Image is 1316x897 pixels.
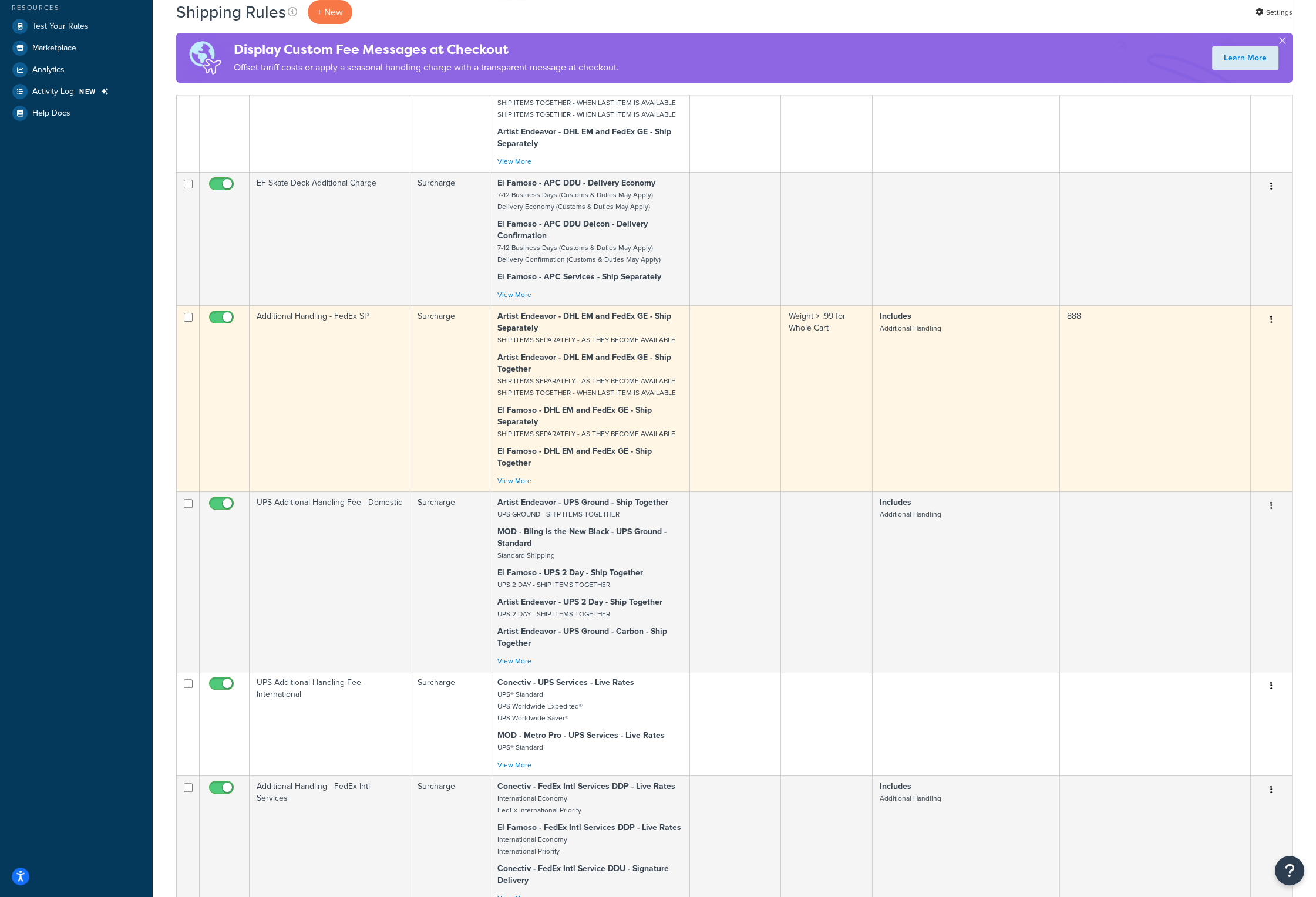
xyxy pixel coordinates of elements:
[497,242,661,265] small: 7-12 Business Days (Customs & Duties May Apply) Delivery Confirmation (Customs & Duties May Apply)
[250,491,410,672] td: UPS Additional Handling Fee - Domestic
[497,97,676,120] small: SHIP ITEMS TOGETHER - WHEN LAST ITEM IS AVAILABLE SHIP ITEMS TOGETHER - WHEN LAST ITEM IS AVAILABLE
[9,16,144,37] a: Test Your Rates
[32,109,70,119] span: Help Docs
[1060,305,1251,491] td: 888
[497,760,531,770] a: View More
[497,126,671,150] strong: Artist Endeavor - DHL EM and FedEx GE - Ship Separately
[497,676,634,689] strong: Conectiv - UPS Services - Live Rates
[497,742,543,753] small: UPS® Standard
[497,509,620,520] small: UPS GROUND - SHIP ITEMS TOGETHER
[880,310,911,322] strong: Includes
[497,566,643,579] strong: El Famoso - UPS 2 Day - Ship Together
[234,59,619,76] p: Offset tariff costs or apply a seasonal handling charge with a transparent message at checkout.
[497,445,652,469] strong: El Famoso - DHL EM and FedEx GE - Ship Together
[497,656,531,666] a: View More
[497,834,567,856] small: International Economy International Priority
[497,780,675,793] strong: Conectiv - FedEx Intl Services DDP - Live Rates
[497,404,652,428] strong: El Famoso - DHL EM and FedEx GE - Ship Separately
[497,476,531,486] a: View More
[176,1,286,23] h1: Shipping Rules
[880,496,911,508] strong: Includes
[410,305,490,491] td: Surcharge
[781,305,873,491] td: Weight > .99 for Whole Cart
[497,729,665,741] strong: MOD - Metro Pro - UPS Services - Live Rates
[497,335,675,345] small: SHIP ITEMS SEPARATELY - AS THEY BECOME AVAILABLE
[9,103,144,124] a: Help Docs
[497,793,581,815] small: International Economy FedEx International Priority
[497,596,662,608] strong: Artist Endeavor - UPS 2 Day - Ship Together
[497,156,531,167] a: View More
[9,81,144,102] li: Activity Log
[497,429,675,439] small: SHIP ITEMS SEPARATELY - AS THEY BECOME AVAILABLE
[497,310,671,334] strong: Artist Endeavor - DHL EM and FedEx GE - Ship Separately
[9,81,144,102] a: Activity Log NEW
[880,780,911,793] strong: Includes
[497,351,671,375] strong: Artist Endeavor - DHL EM and FedEx GE - Ship Together
[1256,4,1293,21] a: Settings
[79,87,96,96] span: NEW
[9,38,144,59] a: Marketplace
[1275,856,1304,885] button: Open Resource Center
[497,177,655,189] strong: El Famoso - APC DDU - Delivery Economy
[880,793,941,804] small: Additional Handling
[234,40,619,59] h4: Display Custom Fee Messages at Checkout
[176,33,234,83] img: duties-banner-06bc72dcb5fe05cb3f9472aba00be2ae8eb53ab6f0d8bb03d382ba314ac3c341.png
[880,323,941,333] small: Additional Handling
[497,625,667,649] strong: Artist Endeavor - UPS Ground - Carbon - Ship Together
[410,672,490,775] td: Surcharge
[9,3,144,13] div: Resources
[497,496,668,508] strong: Artist Endeavor - UPS Ground - Ship Together
[497,689,583,723] small: UPS® Standard UPS Worldwide Expedited® UPS Worldwide Saver®
[250,172,410,305] td: EF Skate Deck Additional Charge
[497,550,555,561] small: Standard Shipping
[880,509,941,520] small: Additional Handling
[9,59,144,80] a: Analytics
[32,65,65,75] span: Analytics
[497,821,681,834] strong: El Famoso - FedEx Intl Services DDP - Live Rates
[497,271,661,283] strong: El Famoso - APC Services - Ship Separately
[250,672,410,775] td: UPS Additional Handling Fee - International
[497,289,531,300] a: View More
[410,491,490,672] td: Surcharge
[497,579,610,590] small: UPS 2 DAY - SHIP ITEMS TOGETHER
[497,525,667,549] strong: MOD - Bling is the New Black - UPS Ground - Standard
[497,190,653,212] small: 7-12 Business Days (Customs & Duties May Apply) Delivery Economy (Customs & Duties May Apply)
[497,862,669,886] strong: Conectiv - FedEx Intl Service DDU - Signature Delivery
[32,43,76,53] span: Marketplace
[497,218,648,242] strong: El Famoso - APC DDU Delcon - Delivery Confirmation
[32,87,74,97] span: Activity Log
[497,609,610,619] small: UPS 2 DAY - SHIP ITEMS TOGETHER
[497,376,676,398] small: SHIP ITEMS SEPARATELY - AS THEY BECOME AVAILABLE SHIP ITEMS TOGETHER - WHEN LAST ITEM IS AVAILABLE
[410,172,490,305] td: Surcharge
[1212,46,1278,70] a: Learn More
[250,305,410,491] td: Additional Handling - FedEx SP
[32,22,89,32] span: Test Your Rates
